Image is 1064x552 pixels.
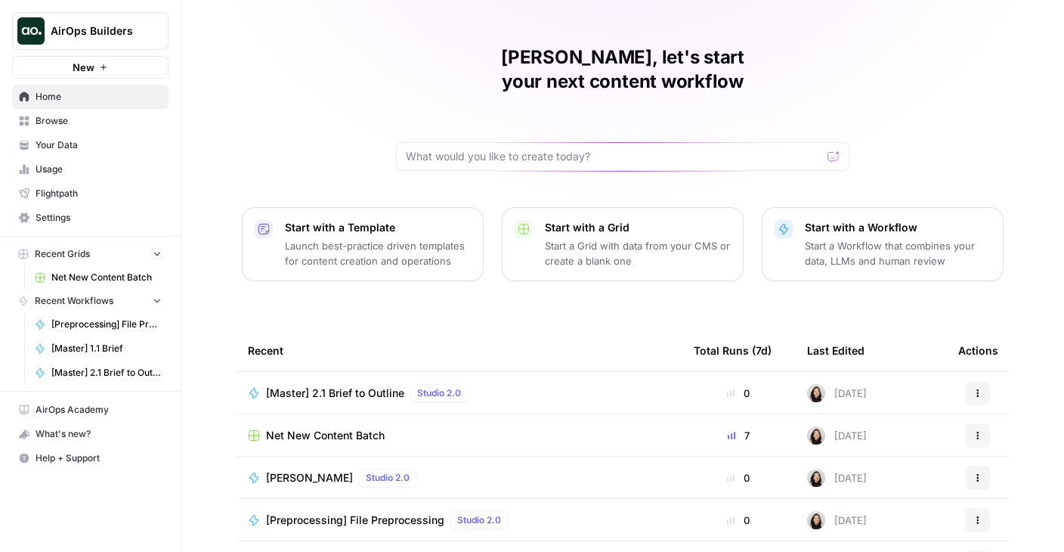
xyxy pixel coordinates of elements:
button: Start with a TemplateLaunch best-practice driven templates for content creation and operations [242,207,484,281]
span: [PERSON_NAME] [266,470,353,485]
div: 0 [694,470,783,485]
button: Start with a GridStart a Grid with data from your CMS or create a blank one [502,207,744,281]
p: Start a Workflow that combines your data, LLMs and human review [805,238,991,268]
p: Start with a Template [285,220,471,235]
button: Help + Support [12,446,169,470]
a: [Preprocessing] File Preprocessing [28,312,169,336]
p: Start with a Grid [545,220,731,235]
a: [Preprocessing] File PreprocessingStudio 2.0 [248,511,670,529]
p: Start a Grid with data from your CMS or create a blank one [545,238,731,268]
span: [Master] 2.1 Brief to Outline [51,366,162,380]
span: Net New Content Batch [266,428,385,443]
div: Total Runs (7d) [694,330,772,371]
a: AirOps Academy [12,398,169,422]
span: Studio 2.0 [366,471,410,485]
span: [Preprocessing] File Preprocessing [266,513,444,528]
span: Studio 2.0 [417,386,461,400]
div: [DATE] [807,511,867,529]
span: Browse [36,114,162,128]
div: [DATE] [807,384,867,402]
a: [Master] 2.1 Brief to Outline [28,361,169,385]
div: [DATE] [807,426,867,445]
div: What's new? [13,423,168,445]
span: [Master] 2.1 Brief to Outline [266,386,404,401]
a: Settings [12,206,169,230]
button: Start with a WorkflowStart a Workflow that combines your data, LLMs and human review [762,207,1004,281]
span: Flightpath [36,187,162,200]
img: t5ef5oef8zpw1w4g2xghobes91mw [807,511,825,529]
input: What would you like to create today? [406,149,821,164]
img: AirOps Builders Logo [17,17,45,45]
img: t5ef5oef8zpw1w4g2xghobes91mw [807,469,825,487]
img: t5ef5oef8zpw1w4g2xghobes91mw [807,426,825,445]
div: 7 [694,428,783,443]
span: AirOps Academy [36,403,162,417]
span: Net New Content Batch [51,271,162,284]
a: Home [12,85,169,109]
a: [Master] 1.1 Brief [28,336,169,361]
a: Flightpath [12,181,169,206]
button: New [12,56,169,79]
a: [Master] 2.1 Brief to OutlineStudio 2.0 [248,384,670,402]
button: Workspace: AirOps Builders [12,12,169,50]
span: Usage [36,163,162,176]
a: Usage [12,157,169,181]
h1: [PERSON_NAME], let's start your next content workflow [396,45,849,94]
div: Recent [248,330,670,371]
div: 0 [694,513,783,528]
span: [Preprocessing] File Preprocessing [51,318,162,331]
span: Studio 2.0 [457,513,501,527]
div: Actions [958,330,998,371]
a: Net New Content Batch [248,428,670,443]
span: Settings [36,211,162,225]
a: Net New Content Batch [28,265,169,290]
span: AirOps Builders [51,23,142,39]
span: Recent Workflows [35,294,113,308]
a: Browse [12,109,169,133]
a: Your Data [12,133,169,157]
span: Help + Support [36,451,162,465]
div: [DATE] [807,469,867,487]
p: Start with a Workflow [805,220,991,235]
div: 0 [694,386,783,401]
span: [Master] 1.1 Brief [51,342,162,355]
a: [PERSON_NAME]Studio 2.0 [248,469,670,487]
img: t5ef5oef8zpw1w4g2xghobes91mw [807,384,825,402]
p: Launch best-practice driven templates for content creation and operations [285,238,471,268]
button: Recent Grids [12,243,169,265]
button: What's new? [12,422,169,446]
button: Recent Workflows [12,290,169,312]
span: Your Data [36,138,162,152]
div: Last Edited [807,330,865,371]
span: Home [36,90,162,104]
span: Recent Grids [35,247,90,261]
span: New [73,60,94,75]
